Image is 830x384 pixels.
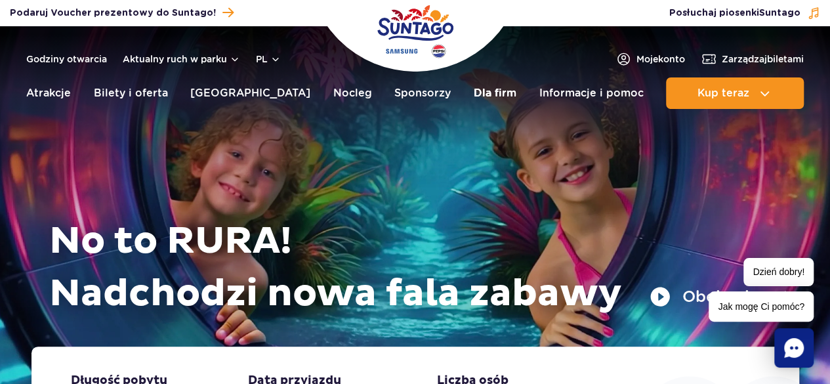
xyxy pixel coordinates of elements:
h1: No to RURA! Nadchodzi nowa fala zabawy [49,215,789,320]
button: Obejrzyj spot [650,286,789,307]
a: Zarządzajbiletami [701,51,804,67]
span: Jak mogę Ci pomóc? [709,291,814,322]
span: Dzień dobry! [743,258,814,286]
a: Podaruj Voucher prezentowy do Suntago! [10,4,234,22]
a: Atrakcje [26,77,71,109]
button: Kup teraz [666,77,804,109]
div: Chat [774,328,814,368]
button: Aktualny ruch w parku [123,54,240,64]
span: Moje konto [636,53,685,66]
button: pl [256,53,281,66]
span: Podaruj Voucher prezentowy do Suntago! [10,7,216,20]
a: Nocleg [333,77,372,109]
span: Kup teraz [697,87,749,99]
a: [GEOGRAPHIC_DATA] [190,77,310,109]
a: Sponsorzy [394,77,451,109]
button: Posłuchaj piosenkiSuntago [669,7,820,20]
a: Bilety i oferta [94,77,168,109]
a: Dla firm [474,77,516,109]
span: Suntago [759,9,800,18]
span: Posłuchaj piosenki [669,7,800,20]
span: Zarządzaj biletami [722,53,804,66]
a: Godziny otwarcia [26,53,107,66]
a: Informacje i pomoc [539,77,643,109]
a: Mojekonto [615,51,685,67]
